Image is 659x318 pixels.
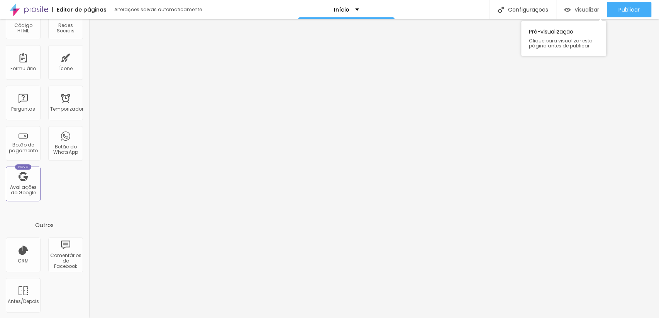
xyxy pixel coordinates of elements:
font: Código HTML [14,22,32,34]
iframe: Editor [89,19,659,318]
font: Clique para visualizar esta página antes de publicar. [529,37,593,49]
font: CRM [18,257,29,264]
font: Temporizador [50,106,83,112]
font: Botão do WhatsApp [53,143,78,155]
button: Visualizar [556,2,607,17]
font: Início [334,6,349,13]
img: Ícone [498,7,504,13]
font: Publicar [618,6,640,13]
font: Avaliações do Google [10,184,37,196]
img: view-1.svg [564,7,571,13]
font: Outros [35,221,54,229]
font: Redes Sociais [57,22,75,34]
font: Ícone [59,65,73,72]
font: Configurações [508,6,548,13]
font: Editor de páginas [57,6,107,13]
font: Antes/Depois [8,298,39,305]
button: Publicar [607,2,651,17]
font: Perguntas [11,106,35,112]
font: Novo [18,165,29,169]
font: Comentários do Facebook [50,252,81,270]
font: Botão de pagamento [9,141,38,153]
font: Alterações salvas automaticamente [114,6,202,13]
font: Formulário [10,65,36,72]
font: Visualizar [574,6,599,13]
font: Pré-visualização [529,28,573,35]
